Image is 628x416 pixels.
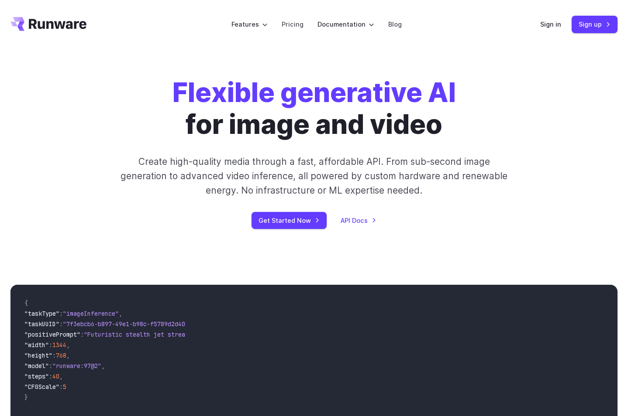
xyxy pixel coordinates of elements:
[341,215,376,225] a: API Docs
[119,310,122,317] span: ,
[63,383,66,391] span: 5
[24,341,49,349] span: "width"
[24,351,52,359] span: "height"
[120,154,508,198] p: Create high-quality media through a fast, affordable API. From sub-second image generation to adv...
[24,331,80,338] span: "positivePrompt"
[24,310,59,317] span: "taskType"
[66,351,70,359] span: ,
[49,341,52,349] span: :
[52,351,56,359] span: :
[59,310,63,317] span: :
[173,77,456,140] h1: for image and video
[388,19,402,29] a: Blog
[80,331,84,338] span: :
[84,331,402,338] span: "Futuristic stealth jet streaking through a neon-lit cityscape with glowing purple exhaust"
[231,19,268,29] label: Features
[24,320,59,328] span: "taskUUID"
[101,362,105,370] span: ,
[49,362,52,370] span: :
[63,310,119,317] span: "imageInference"
[52,362,101,370] span: "runware:97@2"
[63,320,196,328] span: "7f3ebcb6-b897-49e1-b98c-f5789d2d40d7"
[56,351,66,359] span: 768
[24,383,59,391] span: "CFGScale"
[59,372,63,380] span: ,
[173,76,456,109] strong: Flexible generative AI
[10,17,86,31] a: Go to /
[24,393,28,401] span: }
[59,320,63,328] span: :
[52,341,66,349] span: 1344
[66,341,70,349] span: ,
[282,19,304,29] a: Pricing
[540,19,561,29] a: Sign in
[24,372,49,380] span: "steps"
[59,383,63,391] span: :
[52,372,59,380] span: 40
[317,19,374,29] label: Documentation
[24,362,49,370] span: "model"
[572,16,618,33] a: Sign up
[24,299,28,307] span: {
[252,212,327,229] a: Get Started Now
[49,372,52,380] span: :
